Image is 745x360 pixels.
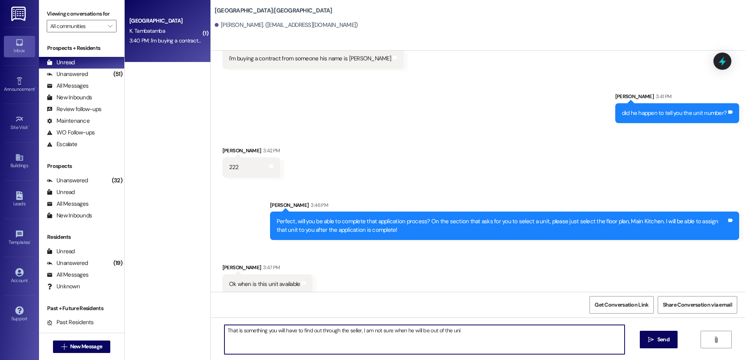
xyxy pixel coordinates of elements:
[47,318,94,326] div: Past Residents
[47,129,95,137] div: WO Follow-ups
[640,331,678,348] button: Send
[11,7,27,21] img: ResiDesk Logo
[615,92,740,103] div: [PERSON_NAME]
[47,105,101,113] div: Review follow-ups
[39,233,124,241] div: Residents
[47,176,88,185] div: Unanswered
[657,335,669,344] span: Send
[4,151,35,172] a: Buildings
[47,282,80,291] div: Unknown
[129,37,299,44] div: 3:40 PM: I'm buying a contract from someone his name is [PERSON_NAME]
[47,259,88,267] div: Unanswered
[261,263,280,272] div: 3:47 PM
[39,44,124,52] div: Prospects + Residents
[222,146,280,157] div: [PERSON_NAME]
[648,337,654,343] i: 
[663,301,732,309] span: Share Conversation via email
[110,175,124,187] div: (32)
[654,92,671,101] div: 3:41 PM
[28,124,29,129] span: •
[47,58,75,67] div: Unread
[35,85,36,91] span: •
[4,113,35,134] a: Site Visit •
[111,68,124,80] div: (51)
[222,263,313,274] div: [PERSON_NAME]
[4,228,35,249] a: Templates •
[47,200,88,208] div: All Messages
[47,212,92,220] div: New Inbounds
[47,8,117,20] label: Viewing conversations for
[47,188,75,196] div: Unread
[70,342,102,351] span: New Message
[270,201,739,212] div: [PERSON_NAME]
[39,304,124,312] div: Past + Future Residents
[47,271,88,279] div: All Messages
[229,55,391,63] div: I'm buying a contract from someone his name is [PERSON_NAME]
[39,162,124,170] div: Prospects
[224,325,624,354] textarea: That is something you will have to find out through the seller, I am not sure when he will be out...
[47,140,77,148] div: Escalate
[309,201,328,209] div: 3:46 PM
[229,163,239,171] div: 222
[590,296,653,314] button: Get Conversation Link
[622,109,727,117] div: did he happen to tell you the unit number?
[111,257,124,269] div: (19)
[47,70,88,78] div: Unanswered
[108,23,112,29] i: 
[30,238,31,244] span: •
[4,304,35,325] a: Support
[53,341,111,353] button: New Message
[50,20,104,32] input: All communities
[595,301,648,309] span: Get Conversation Link
[47,247,75,256] div: Unread
[129,17,201,25] div: [GEOGRAPHIC_DATA]
[61,344,67,350] i: 
[47,94,92,102] div: New Inbounds
[215,21,358,29] div: [PERSON_NAME]. ([EMAIL_ADDRESS][DOMAIN_NAME])
[4,189,35,210] a: Leads
[658,296,737,314] button: Share Conversation via email
[277,217,727,234] div: Perfect, will you be able to complete that application process? On the section that asks for you ...
[713,337,719,343] i: 
[4,36,35,57] a: Inbox
[47,82,88,90] div: All Messages
[229,280,300,288] div: Ok when is this unit available
[4,266,35,287] a: Account
[215,7,332,15] b: [GEOGRAPHIC_DATA]: [GEOGRAPHIC_DATA]
[129,27,165,34] span: K. Tambatamba
[261,146,280,155] div: 3:42 PM
[47,117,90,125] div: Maintenance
